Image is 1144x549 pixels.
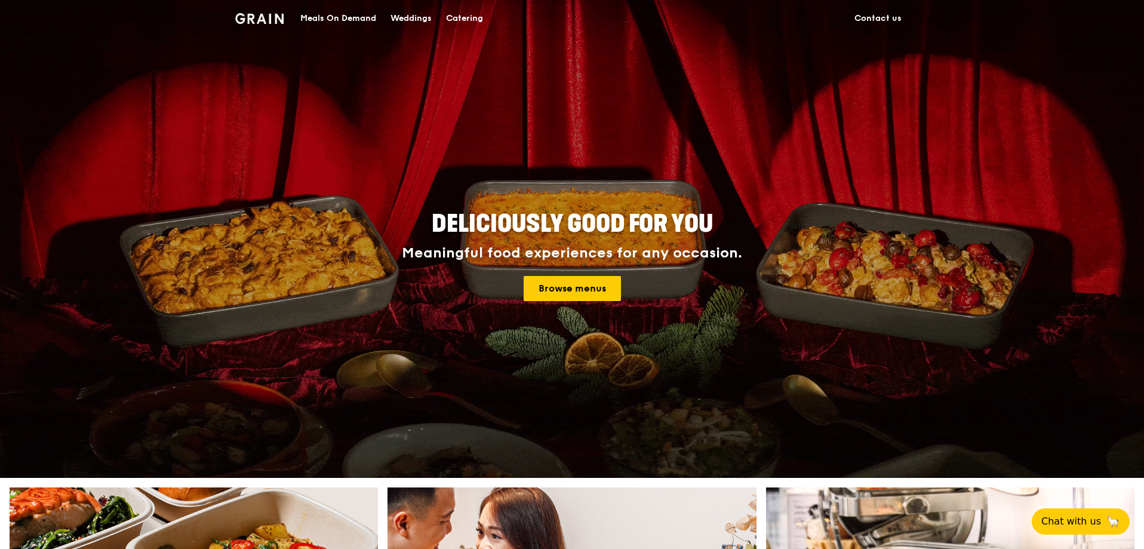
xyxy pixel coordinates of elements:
div: Meaningful food experiences for any occasion. [357,245,787,262]
span: Chat with us [1041,514,1101,529]
button: Chat with us🦙 [1032,508,1130,535]
div: Weddings [390,1,432,36]
a: Browse menus [524,276,621,301]
span: 🦙 [1106,514,1120,529]
div: Meals On Demand [300,1,376,36]
a: Catering [439,1,490,36]
span: Deliciously good for you [432,210,713,238]
div: Catering [446,1,483,36]
img: Grain [235,13,284,24]
a: Contact us [847,1,909,36]
a: Weddings [383,1,439,36]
